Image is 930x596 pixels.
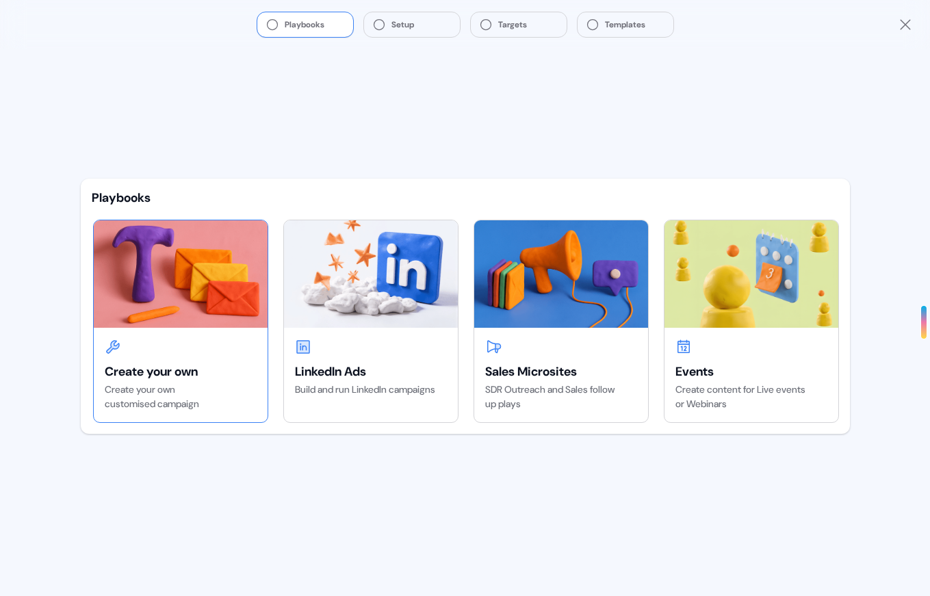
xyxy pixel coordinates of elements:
div: Sales Microsites [485,363,637,380]
div: Create your own [105,363,257,380]
img: LinkedIn Ads [284,220,458,327]
img: Sales Microsites [474,220,648,327]
button: Templates [578,12,673,37]
div: LinkedIn Ads [295,363,447,380]
div: Events [675,363,827,380]
button: Playbooks [257,12,353,37]
img: Events [664,220,838,327]
button: Targets [471,12,567,37]
div: Create content for Live events or Webinars [675,383,827,411]
div: SDR Outreach and Sales follow up plays [485,383,637,411]
img: Create your own [94,220,268,327]
div: Create your own customised campaign [105,383,257,411]
div: Playbooks [92,190,839,206]
button: Close [897,16,914,33]
button: Setup [364,12,460,37]
div: Build and run LinkedIn campaigns [295,383,447,397]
